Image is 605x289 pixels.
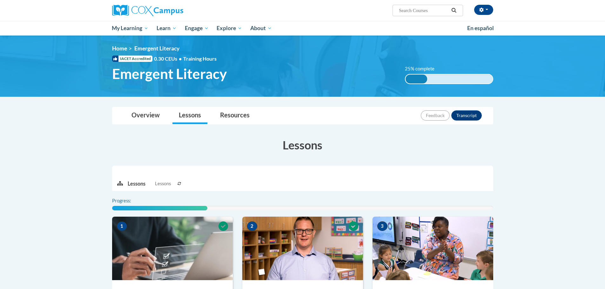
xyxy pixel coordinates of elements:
p: Lessons [128,180,145,187]
input: Search Courses [398,7,449,14]
button: Account Settings [474,5,493,15]
div: 25% complete [406,75,427,83]
span: Engage [185,24,209,32]
a: Overview [125,107,166,124]
button: Search [449,7,459,14]
span: 3 [377,221,387,231]
a: Learn [152,21,181,36]
span: About [250,24,272,32]
a: Lessons [172,107,207,124]
span: Emergent Literacy [134,45,179,52]
img: Course Image [242,217,363,280]
span: 1 [117,221,127,231]
img: Cox Campus [112,5,183,16]
span: 2 [247,221,257,231]
a: En español [463,22,498,35]
span: Emergent Literacy [112,65,227,82]
span: En español [467,25,494,31]
a: Home [112,45,127,52]
a: Cox Campus [112,5,233,16]
span: Training Hours [183,56,217,62]
a: Explore [212,21,246,36]
button: Feedback [421,110,450,121]
h3: Lessons [112,137,493,153]
a: About [246,21,276,36]
a: Engage [181,21,213,36]
img: Course Image [373,217,493,280]
label: Progress: [112,197,149,204]
span: • [179,56,182,62]
span: 0.30 CEUs [154,55,183,62]
span: IACET Accredited [112,56,152,62]
a: My Learning [108,21,153,36]
button: Transcript [451,110,482,121]
label: 25% complete [405,65,441,72]
span: Explore [217,24,242,32]
img: Course Image [112,217,233,280]
span: My Learning [112,24,148,32]
span: Lessons [155,180,171,187]
a: Resources [214,107,256,124]
span: Learn [157,24,177,32]
div: Main menu [103,21,503,36]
